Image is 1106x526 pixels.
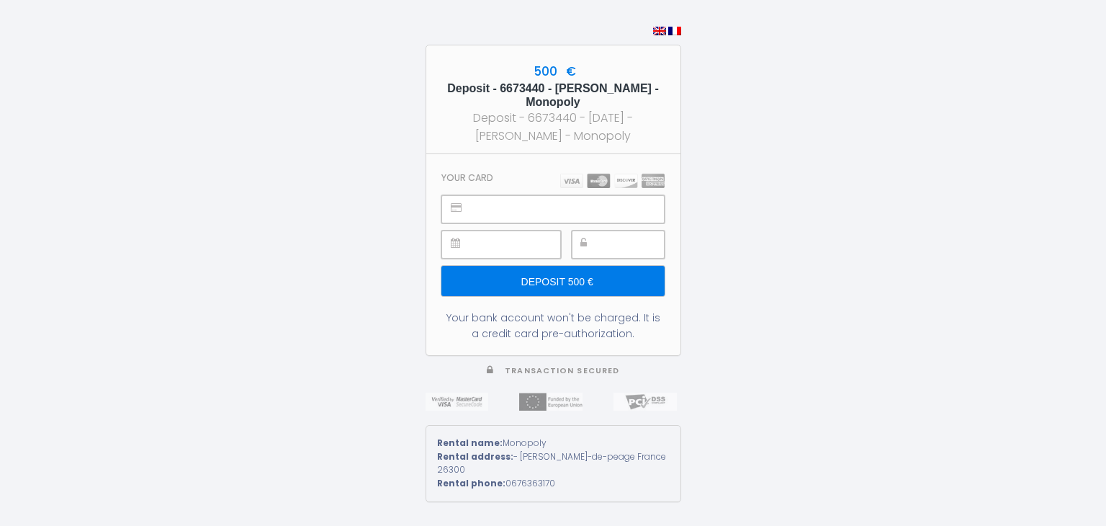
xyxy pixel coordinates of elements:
[560,174,665,188] img: carts.png
[653,27,666,35] img: en.png
[505,365,619,376] span: Transaction secured
[437,450,670,478] div: - [PERSON_NAME]-de-peage France 26300
[474,231,559,258] iframe: Cadre sécurisé pour la saisie de la date d'expiration
[441,310,664,342] div: Your bank account won't be charged. It is a credit card pre-authorization.
[439,109,667,145] div: Deposit - 6673440 - [DATE] - [PERSON_NAME] - Monopoly
[437,477,505,489] strong: Rental phone:
[437,450,513,463] strong: Rental address:
[439,81,667,109] h5: Deposit - 6673440 - [PERSON_NAME] - Monopoly
[668,27,681,35] img: fr.png
[437,477,670,491] div: 0676363170
[441,266,664,296] input: Deposit 500 €
[530,63,576,80] span: 500 €
[437,437,670,450] div: Monopoly
[441,172,493,183] h3: Your card
[474,196,663,223] iframe: Cadre sécurisé pour la saisie du numéro de carte
[437,437,503,449] strong: Rental name:
[604,231,664,258] iframe: Cadre sécurisé pour la saisie du code de sécurité CVC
